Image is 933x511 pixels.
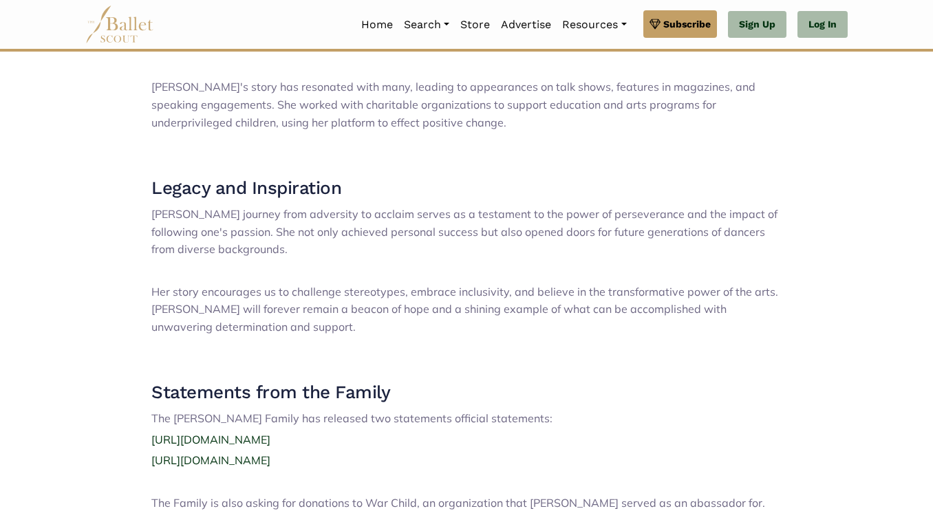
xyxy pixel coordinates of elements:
[728,11,786,39] a: Sign Up
[151,381,782,404] h3: Statements from the Family
[151,285,778,334] span: Her story encourages us to challenge stereotypes, embrace inclusivity, and believe in the transfo...
[356,10,398,39] a: Home
[151,177,782,200] h3: Legacy and Inspiration
[557,10,632,39] a: Resources
[455,10,495,39] a: Store
[151,80,755,129] span: [PERSON_NAME]'s story has resonated with many, leading to appearances on talk shows, features in ...
[663,17,711,32] span: Subscribe
[650,17,661,32] img: gem.svg
[151,453,270,467] a: [URL][DOMAIN_NAME]
[398,10,455,39] a: Search
[151,411,553,425] span: The [PERSON_NAME] Family has released two statements official statements:
[495,10,557,39] a: Advertise
[151,433,270,446] a: [URL][DOMAIN_NAME]
[797,11,848,39] a: Log In
[151,207,777,256] span: [PERSON_NAME] journey from adversity to acclaim serves as a testament to the power of perseveranc...
[643,10,717,38] a: Subscribe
